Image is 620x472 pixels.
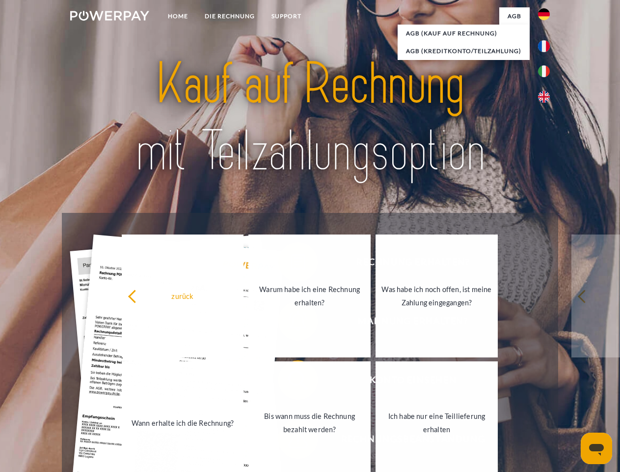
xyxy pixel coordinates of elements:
[376,235,498,357] a: Was habe ich noch offen, ist meine Zahlung eingegangen?
[581,433,612,464] iframe: Schaltfläche zum Öffnen des Messaging-Fensters
[128,289,238,302] div: zurück
[70,11,149,21] img: logo-powerpay-white.svg
[538,91,550,103] img: en
[398,25,530,42] a: AGB (Kauf auf Rechnung)
[381,410,492,436] div: Ich habe nur eine Teillieferung erhalten
[381,283,492,309] div: Was habe ich noch offen, ist meine Zahlung eingegangen?
[254,283,365,309] div: Warum habe ich eine Rechnung erhalten?
[160,7,196,25] a: Home
[128,416,238,429] div: Wann erhalte ich die Rechnung?
[94,47,526,188] img: title-powerpay_de.svg
[196,7,263,25] a: DIE RECHNUNG
[263,7,310,25] a: SUPPORT
[499,7,530,25] a: agb
[538,40,550,52] img: fr
[398,42,530,60] a: AGB (Kreditkonto/Teilzahlung)
[538,8,550,20] img: de
[254,410,365,436] div: Bis wann muss die Rechnung bezahlt werden?
[538,65,550,77] img: it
